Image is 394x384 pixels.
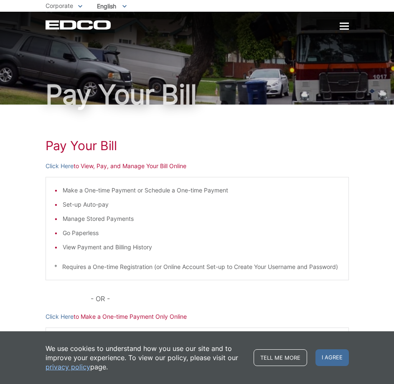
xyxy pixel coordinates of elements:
[46,312,74,321] a: Click Here
[46,344,245,371] p: We use cookies to understand how you use our site and to improve your experience. To view our pol...
[63,228,340,238] li: Go Paperless
[63,200,340,209] li: Set-up Auto-pay
[63,186,340,195] li: Make a One-time Payment or Schedule a One-time Payment
[46,161,349,171] p: to View, Pay, and Manage Your Bill Online
[46,20,112,30] a: EDCD logo. Return to the homepage.
[91,293,348,305] p: - OR -
[46,138,349,153] h1: Pay Your Bill
[46,81,349,108] h1: Pay Your Bill
[63,243,340,252] li: View Payment and Billing History
[315,349,349,366] span: I agree
[46,362,90,371] a: privacy policy
[46,312,349,321] p: to Make a One-time Payment Only Online
[254,349,307,366] a: Tell me more
[54,262,340,271] p: * Requires a One-time Registration (or Online Account Set-up to Create Your Username and Password)
[46,2,73,9] span: Corporate
[63,214,340,223] li: Manage Stored Payments
[46,161,74,171] a: Click Here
